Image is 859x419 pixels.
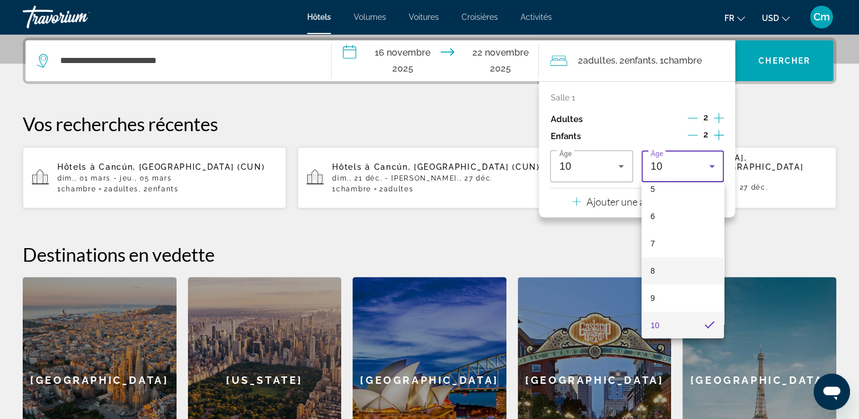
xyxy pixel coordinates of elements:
iframe: Bouton de lancement de la fenêtre de messagerie [814,374,850,410]
span: 7 [651,237,655,250]
span: 5 [651,182,655,196]
mat-option: 9 ans [642,284,724,312]
mat-option: 8 ans [642,257,724,284]
mat-option: 6 ans [642,203,724,230]
mat-option: 5 ans [642,175,724,203]
span: 6 [651,209,655,223]
span: 8 [651,264,655,278]
mat-option: 7 ans [642,230,724,257]
span: 10 [651,319,660,332]
span: 9 [651,291,655,305]
mat-option: 10 ans [642,312,724,339]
